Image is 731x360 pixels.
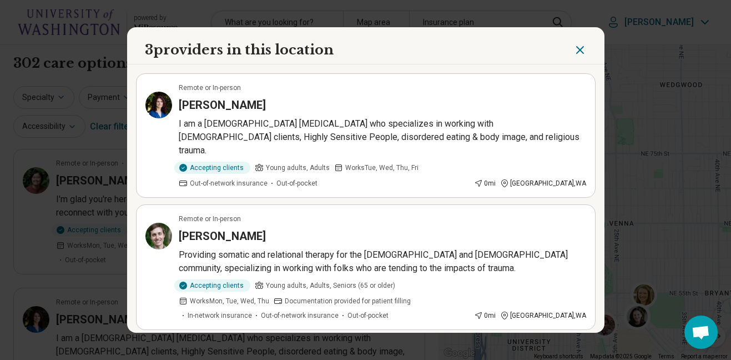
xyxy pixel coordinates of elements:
p: Providing somatic and relational therapy for the [DEMOGRAPHIC_DATA] and [DEMOGRAPHIC_DATA] commun... [179,248,586,275]
span: Out-of-network insurance [261,311,339,321]
div: 0 mi [474,178,496,188]
span: Out-of-pocket [347,311,389,321]
div: 0 mi [474,311,496,321]
span: Out-of-network insurance [190,178,268,188]
div: [GEOGRAPHIC_DATA] , WA [500,178,586,188]
h3: [PERSON_NAME] [179,97,266,113]
div: Accepting clients [174,279,250,292]
p: Remote or In-person [179,214,241,224]
span: Documentation provided for patient filling [285,296,411,306]
h3: [PERSON_NAME] [179,228,266,244]
button: Close [573,41,587,59]
p: I am a [DEMOGRAPHIC_DATA] [MEDICAL_DATA] who specializes in working with [DEMOGRAPHIC_DATA] clien... [179,117,586,157]
div: Accepting clients [174,162,250,174]
span: Out-of-pocket [276,178,317,188]
span: Young adults, Adults, Seniors (65 or older) [266,281,395,291]
span: Young adults, Adults [266,163,330,173]
div: [GEOGRAPHIC_DATA] , WA [500,311,586,321]
span: In-network insurance [188,311,252,321]
span: Works Tue, Wed, Thu, Fri [345,163,419,173]
p: Remote or In-person [179,83,241,93]
span: Works Mon, Tue, Wed, Thu [190,296,269,306]
h2: 3 providers in this location [145,41,334,59]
